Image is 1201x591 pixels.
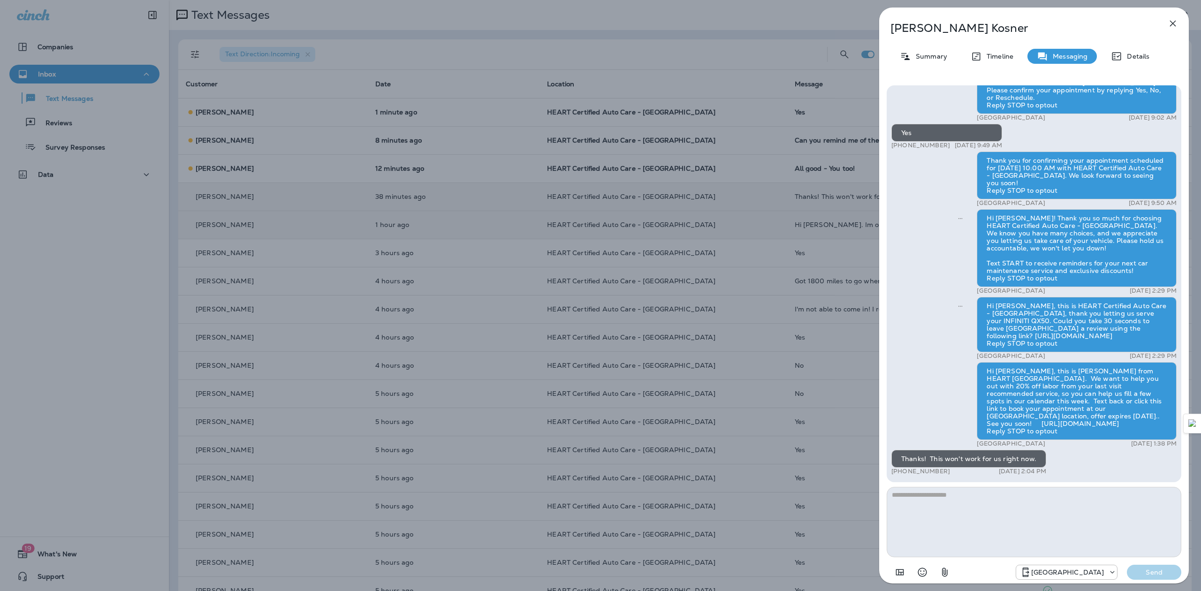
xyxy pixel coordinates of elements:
div: Hi [PERSON_NAME]! Thank you so much for choosing HEART Certified Auto Care - [GEOGRAPHIC_DATA]. W... [977,209,1177,287]
span: Sent [958,301,963,310]
p: Details [1122,53,1149,60]
p: [PHONE_NUMBER] [891,142,950,149]
p: [PHONE_NUMBER] [891,468,950,475]
p: [GEOGRAPHIC_DATA] [977,114,1045,121]
div: Hello [PERSON_NAME], this is a reminder of your scheduled appointment set for [DATE] 10:00 AM at ... [977,59,1177,114]
p: [DATE] 2:29 PM [1130,287,1177,295]
div: +1 (847) 262-3704 [1016,567,1117,578]
p: [DATE] 2:04 PM [999,468,1046,475]
p: [GEOGRAPHIC_DATA] [977,287,1045,295]
p: [GEOGRAPHIC_DATA] [1031,568,1104,576]
div: Thank you for confirming your appointment scheduled for [DATE] 10:00 AM with HEART Certified Auto... [977,152,1177,199]
p: [DATE] 9:49 AM [955,142,1002,149]
p: Messaging [1048,53,1087,60]
div: Yes [891,124,1002,142]
p: [GEOGRAPHIC_DATA] [977,352,1045,360]
p: [DATE] 9:50 AM [1129,199,1177,207]
img: Detect Auto [1188,419,1197,428]
p: [GEOGRAPHIC_DATA] [977,199,1045,207]
span: Sent [958,213,963,222]
p: [DATE] 2:29 PM [1130,352,1177,360]
p: [PERSON_NAME] Kosner [890,22,1147,35]
p: [GEOGRAPHIC_DATA] [977,440,1045,447]
p: Timeline [982,53,1013,60]
div: Thanks! This won't work for us right now. [891,450,1046,468]
div: Hi [PERSON_NAME], this is [PERSON_NAME] from HEART [GEOGRAPHIC_DATA]. We want to help you out wit... [977,362,1177,440]
button: Add in a premade template [890,563,909,582]
button: Select an emoji [913,563,932,582]
p: [DATE] 9:02 AM [1129,114,1177,121]
div: Hi [PERSON_NAME], this is HEART Certified Auto Care - [GEOGRAPHIC_DATA], thank you letting us ser... [977,297,1177,352]
p: [DATE] 1:38 PM [1131,440,1177,447]
p: Summary [911,53,947,60]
